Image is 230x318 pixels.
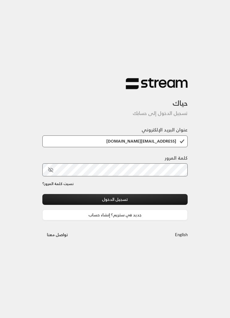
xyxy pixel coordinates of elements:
a: نسيت كلمة المرور؟ [42,181,74,187]
h3: حياك [42,90,188,108]
label: كلمة المرور [165,155,188,162]
label: عنوان البريد الإلكتروني [142,126,188,134]
a: تواصل معنا [42,231,73,238]
a: جديد في ستريم؟ إنشاء حساب [42,210,188,220]
img: Stream Logo [126,78,188,90]
button: تواصل معنا [42,230,73,241]
a: English [175,230,188,241]
button: تسجيل الدخول [42,194,188,205]
input: اكتب بريدك الإلكتروني هنا [42,135,188,147]
button: toggle password visibility [45,165,56,175]
h5: تسجيل الدخول إلى حسابك [42,110,188,116]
